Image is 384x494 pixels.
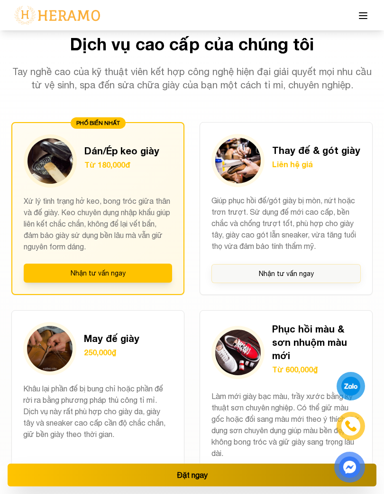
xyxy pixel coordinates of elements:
p: Từ 180,000đ [84,159,159,171]
h2: Dịch vụ cao cấp của chúng tôi [11,35,373,54]
p: Giúp phục hồi đế/gót giày bị mòn, nứt hoặc trơn trượt. Sử dụng đế mới cao cấp, bền chắc và chống ... [211,195,361,253]
p: Liên hệ giá [272,159,360,170]
p: Từ 600,000₫ [272,364,361,375]
button: Đặt ngay [8,464,376,486]
h3: Thay đế & gót giày [272,143,360,157]
button: Nhận tư vấn ngay [24,264,172,283]
img: Thay đế & gót giày [215,138,261,183]
div: PHỔ BIẾN NHẤT [71,117,126,129]
p: Khâu lại phần đế bị bung chỉ hoặc phần đế rời ra bằng phương pháp thủ công tỉ mỉ. Dịch vụ này rất... [23,383,173,459]
img: Phục hồi màu & sơn nhuộm màu mới [215,330,261,375]
a: phone-icon [338,413,364,439]
p: Tay nghề cao của kỹ thuật viên kết hợp công nghệ hiện đại giải quyết mọi nhu cầu từ vệ sinh, spa ... [11,65,373,92]
p: Xử lý tình trạng hở keo, bong tróc giữa thân và đế giày. Keo chuyên dụng nhập khẩu giúp liên kết ... [24,195,172,252]
img: logo-with-text.png [11,5,103,25]
p: 250,000₫ [84,347,139,358]
h3: Dán/Ép keo giày [84,144,159,157]
img: phone-icon [346,421,356,431]
img: Dán/Ép keo giày [27,138,73,184]
img: May đế giày [27,326,73,371]
p: Làm mới giày bạc màu, trầy xước bằng kỹ thuật sơn chuyên nghiệp. Có thể giữ màu gốc hoặc đổi sang... [211,390,361,459]
h3: Phục hồi màu & sơn nhuộm màu mới [272,322,361,362]
button: Nhận tư vấn ngay [211,264,361,283]
h3: May đế giày [84,332,139,345]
